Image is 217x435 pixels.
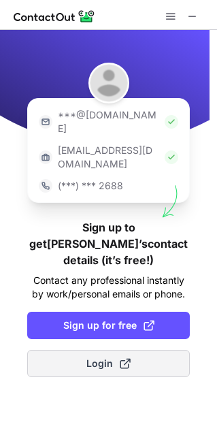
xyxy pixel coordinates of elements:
button: Sign up for free [27,312,190,339]
button: Login [27,350,190,377]
p: [EMAIL_ADDRESS][DOMAIN_NAME] [58,144,159,171]
img: Sherry Tan [88,63,129,103]
p: Contact any professional instantly by work/personal emails or phone. [27,274,190,301]
span: Sign up for free [63,319,154,332]
h1: Sign up to get [PERSON_NAME]’s contact details (it’s free!) [27,219,190,268]
img: https://contactout.com/extension/app/static/media/login-work-icon.638a5007170bc45168077fde17b29a1... [39,150,52,164]
img: ContactOut v5.3.10 [14,8,95,25]
img: https://contactout.com/extension/app/static/media/login-phone-icon.bacfcb865e29de816d437549d7f4cb... [39,179,52,193]
img: Check Icon [165,115,178,129]
img: Check Icon [165,150,178,164]
img: https://contactout.com/extension/app/static/media/login-email-icon.f64bce713bb5cd1896fef81aa7b14a... [39,115,52,129]
p: ***@[DOMAIN_NAME] [58,108,159,135]
span: Login [86,357,131,370]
